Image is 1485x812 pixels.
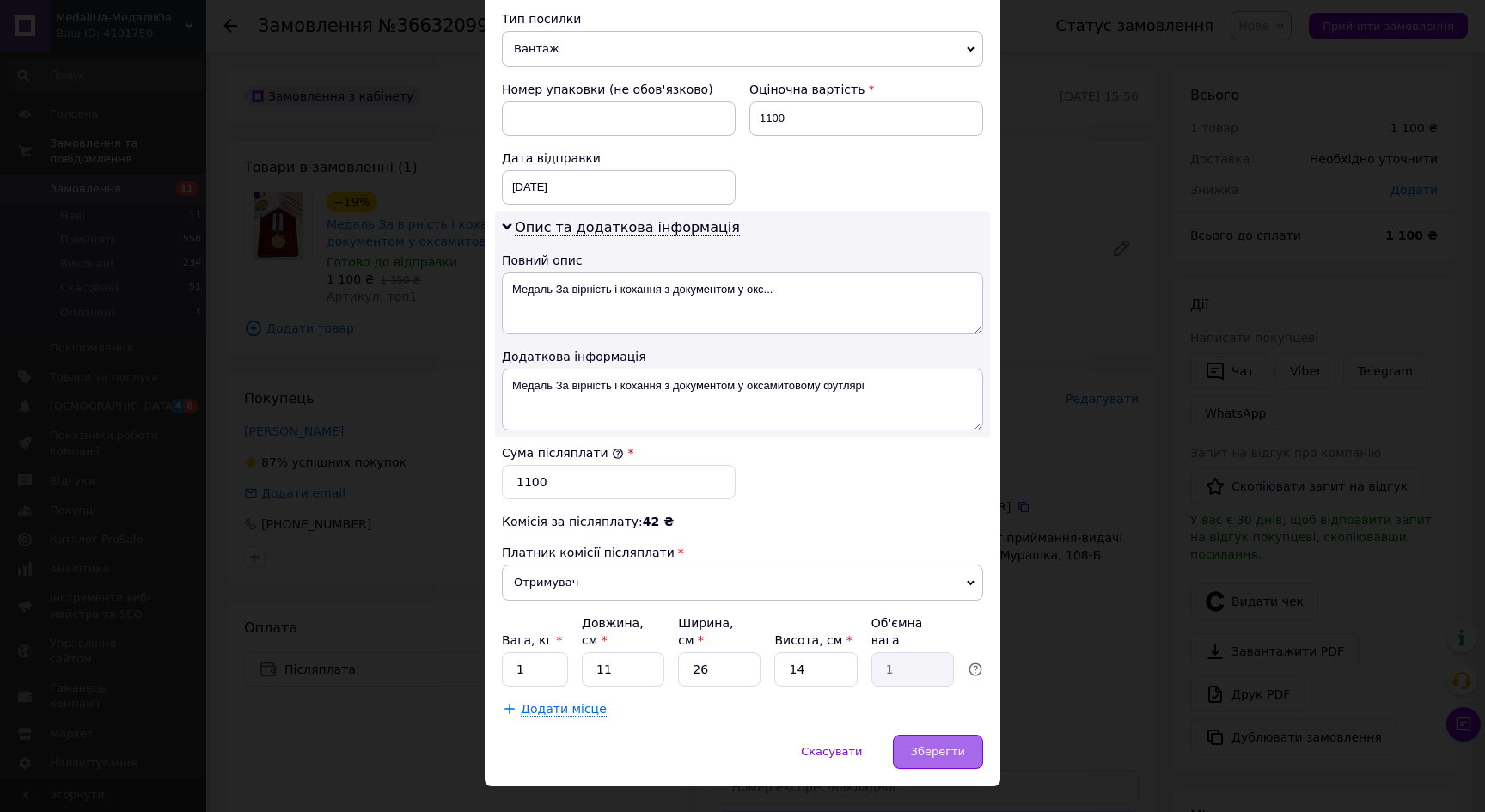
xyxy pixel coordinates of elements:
div: Додаткова інформація [502,348,983,365]
span: Скасувати [801,745,862,758]
span: Отримувач [502,565,983,601]
label: Висота, см [774,633,852,647]
div: Повний опис [502,252,983,269]
span: Опис та додаткова інформація [515,219,740,236]
span: Додати місце [521,702,607,717]
span: Зберегти [911,745,965,758]
div: Номер упаковки (не обов'язково) [502,81,736,98]
span: 42 ₴ [643,515,674,528]
label: Довжина, см [582,616,644,647]
div: Об'ємна вага [871,614,954,649]
textarea: Медаль За вірність і кохання з документом у окс... [502,272,983,334]
label: Вага, кг [502,633,562,647]
textarea: Медаль За вірність і кохання з документом у оксамитовому футлярі [502,369,983,430]
span: Платник комісії післяплати [502,546,675,559]
div: Оціночна вартість [749,81,983,98]
div: Комісія за післяплату: [502,513,983,530]
span: Вантаж [502,31,983,67]
label: Ширина, см [678,616,733,647]
label: Сума післяплати [502,446,624,460]
div: Дата відправки [502,150,736,167]
span: Тип посилки [502,12,581,26]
